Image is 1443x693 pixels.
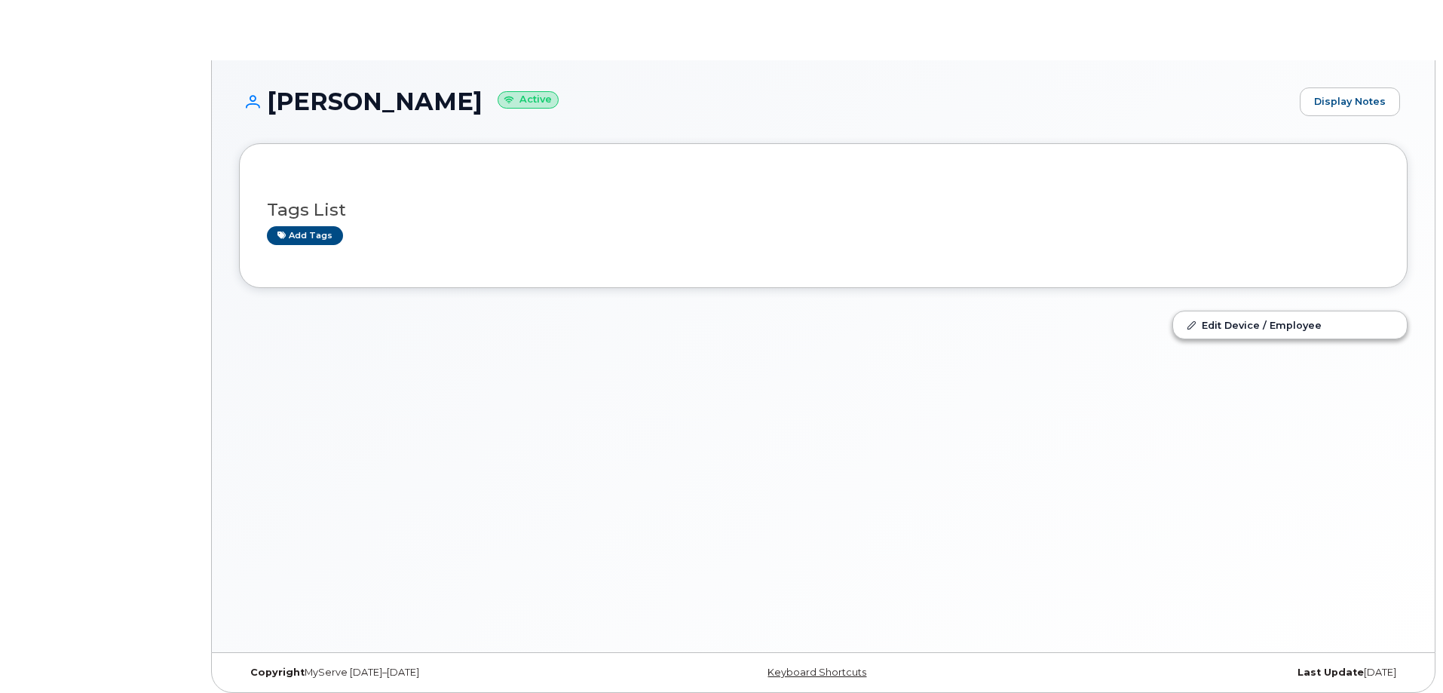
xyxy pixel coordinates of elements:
small: Active [498,91,559,109]
div: [DATE] [1018,667,1408,679]
a: Display Notes [1300,87,1400,116]
div: MyServe [DATE]–[DATE] [239,667,629,679]
strong: Copyright [250,667,305,678]
h3: Tags List [267,201,1380,219]
a: Edit Device / Employee [1173,311,1407,339]
a: Add tags [267,226,343,245]
h1: [PERSON_NAME] [239,88,1292,115]
strong: Last Update [1297,667,1364,678]
a: Keyboard Shortcuts [767,667,866,678]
